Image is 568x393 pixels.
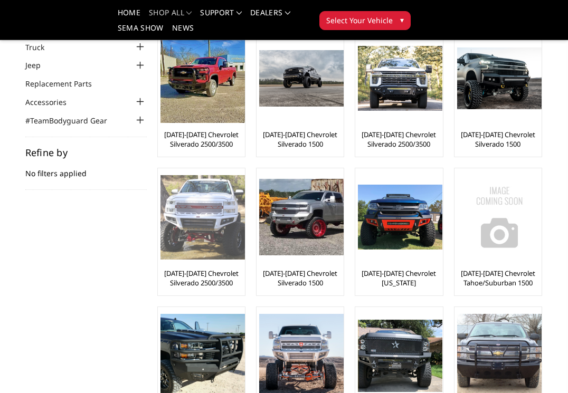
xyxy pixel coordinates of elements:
a: [DATE]-[DATE] Chevrolet Silverado 2500/3500 [160,130,242,149]
a: Jeep [25,60,54,71]
a: [DATE]-[DATE] Chevrolet Silverado 2500/3500 [358,130,440,149]
a: Truck [25,42,58,53]
h5: Refine by [25,148,147,157]
a: No Image [457,171,539,263]
a: Dealers [250,9,290,24]
button: Select Your Vehicle [319,11,411,30]
a: SEMA Show [118,24,164,40]
a: Support [200,9,242,24]
a: [DATE]-[DATE] Chevrolet Silverado 1500 [259,269,341,287]
span: Select Your Vehicle [326,15,393,26]
span: ▾ [400,14,404,25]
a: [DATE]-[DATE] Chevrolet Silverado 2500/3500 [160,269,242,287]
a: [DATE]-[DATE] Chevrolet [US_STATE] [358,269,440,287]
a: News [172,24,194,40]
a: Home [118,9,140,24]
iframe: Chat Widget [515,342,568,393]
a: Accessories [25,97,80,108]
a: [DATE]-[DATE] Chevrolet Tahoe/Suburban 1500 [457,269,539,287]
a: shop all [149,9,192,24]
div: No filters applied [25,148,147,190]
a: [DATE]-[DATE] Chevrolet Silverado 1500 [259,130,341,149]
a: #TeamBodyguard Gear [25,115,120,126]
a: Replacement Parts [25,78,105,89]
a: [DATE]-[DATE] Chevrolet Silverado 1500 [457,130,539,149]
img: No Image [457,175,542,260]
